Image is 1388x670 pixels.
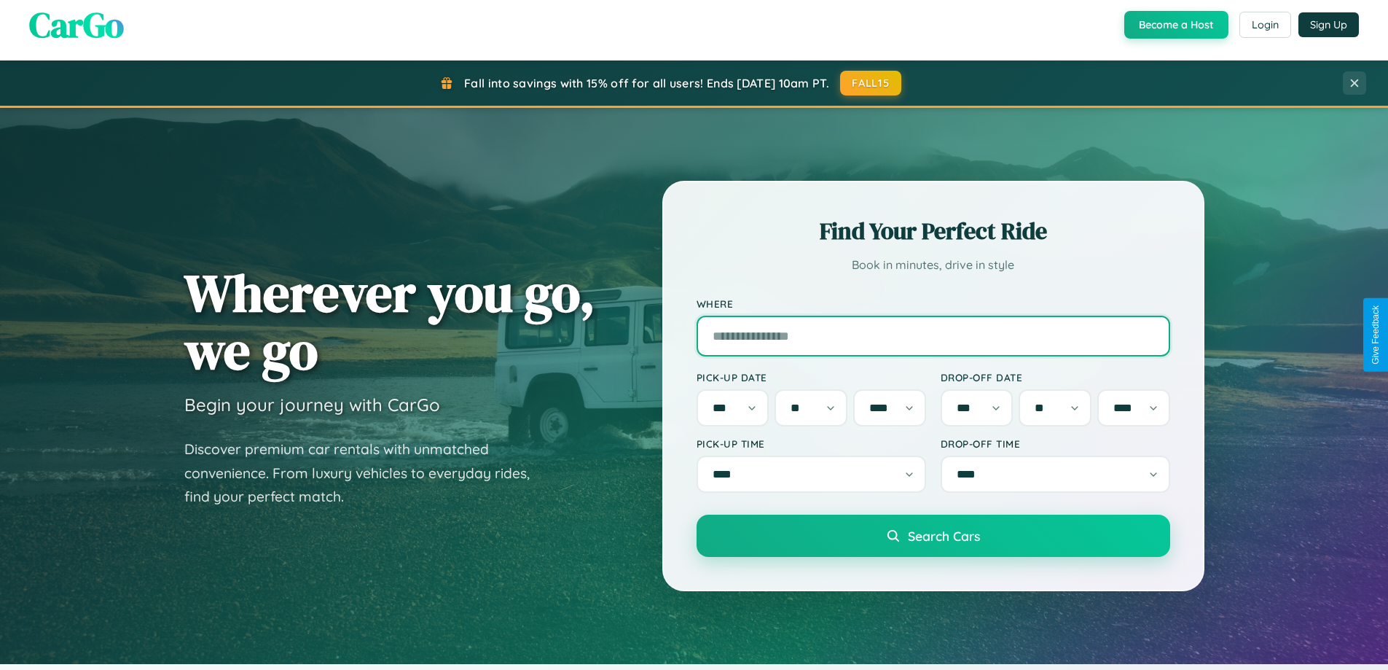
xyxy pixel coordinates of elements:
label: Drop-off Time [941,437,1170,450]
button: Search Cars [697,515,1170,557]
button: Become a Host [1124,11,1228,39]
h1: Wherever you go, we go [184,264,595,379]
div: Give Feedback [1371,305,1381,365]
button: Login [1239,12,1291,38]
label: Where [697,297,1170,310]
span: Search Cars [908,528,980,544]
p: Discover premium car rentals with unmatched convenience. From luxury vehicles to everyday rides, ... [184,437,549,509]
span: CarGo [29,1,124,49]
h3: Begin your journey with CarGo [184,394,440,416]
button: FALL15 [840,71,901,96]
label: Drop-off Date [941,371,1170,383]
label: Pick-up Date [697,371,926,383]
h2: Find Your Perfect Ride [697,215,1170,247]
p: Book in minutes, drive in style [697,254,1170,276]
span: Fall into savings with 15% off for all users! Ends [DATE] 10am PT. [464,76,829,90]
button: Sign Up [1298,12,1359,37]
label: Pick-up Time [697,437,926,450]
